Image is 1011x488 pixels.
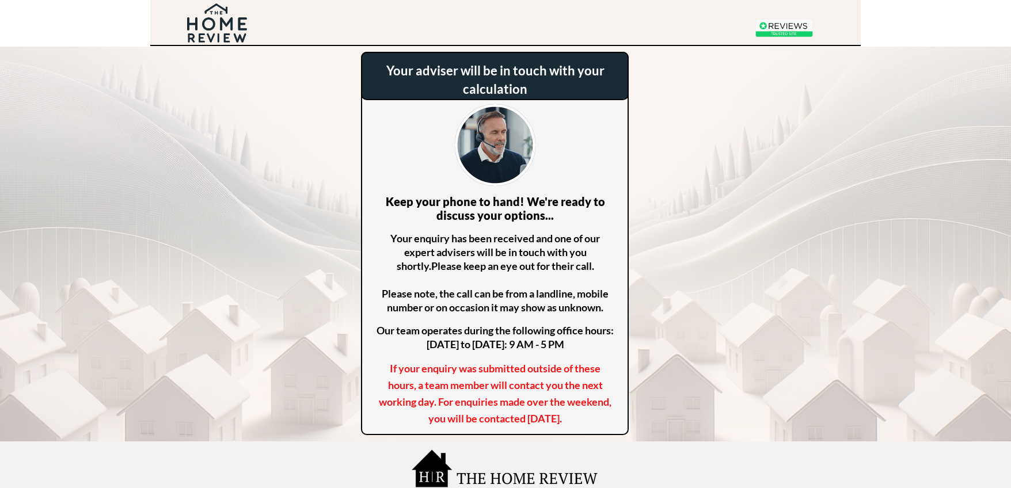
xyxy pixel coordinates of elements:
[431,260,594,272] span: Please keep an eye out for their call.
[377,324,614,350] span: Our team operates during the following office hours: [DATE] to [DATE]: 9 AM - 5 PM
[379,362,611,425] span: If your enquiry was submitted outside of these hours, a team member will contact you the next wor...
[382,260,609,314] span: Please note, the call can be from a landline, mobile number or on occasion it may show as unknown.
[386,195,605,222] strong: Keep your phone to hand! We're ready to discuss your options...
[390,232,600,272] span: Your enquiry has been received and one of our expert advisers will be in touch with you shortly.
[386,63,605,97] span: Your adviser will be in touch with your calculation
